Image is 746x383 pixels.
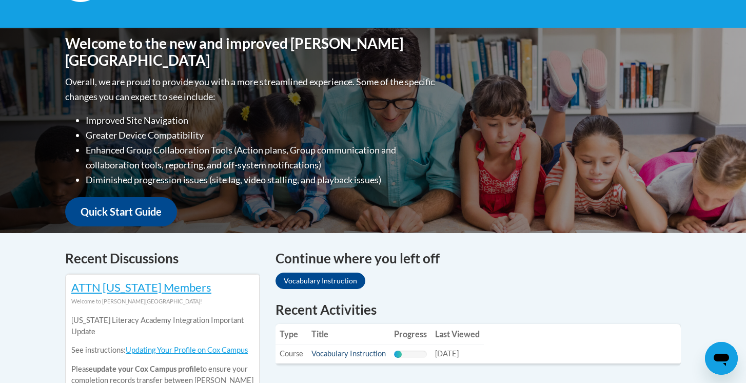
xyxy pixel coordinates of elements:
[86,173,437,187] li: Diminished progression issues (site lag, video stalling, and playback issues)
[705,342,738,375] iframe: 启动消息传送窗口的按钮
[65,248,260,269] h4: Recent Discussions
[276,248,681,269] h4: Continue where you left off
[276,300,681,319] h1: Recent Activities
[307,324,390,344] th: Title
[390,324,431,344] th: Progress
[276,324,307,344] th: Type
[65,197,177,226] a: Quick Start Guide
[71,296,254,307] div: Welcome to [PERSON_NAME][GEOGRAPHIC_DATA]!
[71,315,254,337] p: [US_STATE] Literacy Academy Integration Important Update
[65,74,437,104] p: Overall, we are proud to provide you with a more streamlined experience. Some of the specific cha...
[435,349,459,358] span: [DATE]
[126,346,248,354] a: Updating Your Profile on Cox Campus
[71,280,211,294] a: ATTN [US_STATE] Members
[65,35,437,69] h1: Welcome to the new and improved [PERSON_NAME][GEOGRAPHIC_DATA]
[431,324,484,344] th: Last Viewed
[71,344,254,356] p: See instructions:
[93,365,200,373] b: update your Cox Campus profile
[394,351,402,358] div: Progress, %
[86,143,437,173] li: Enhanced Group Collaboration Tools (Action plans, Group communication and collaboration tools, re...
[86,113,437,128] li: Improved Site Navigation
[311,349,386,358] a: Vocabulary Instruction
[86,128,437,143] li: Greater Device Compatibility
[280,349,303,358] span: Course
[276,273,365,289] a: Vocabulary Instruction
